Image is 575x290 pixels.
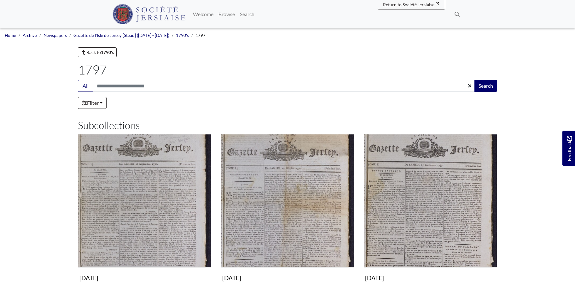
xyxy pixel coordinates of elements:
span: Feedback [566,136,573,161]
a: Filter [78,97,107,109]
input: Search this collection... [93,80,475,92]
a: Archive [23,33,37,38]
a: Browse [216,8,237,21]
a: Société Jersiaise logo [113,3,185,26]
a: Home [5,33,16,38]
a: Newspapers [44,33,67,38]
span: Return to Société Jersiaise [383,2,434,7]
img: Société Jersiaise [113,4,185,24]
button: Search [474,80,497,92]
button: All [78,80,93,92]
a: Back to1790's [78,47,117,57]
a: Gazette de l'Isle de Jersey [Stead] ([DATE] - [DATE]) [73,33,169,38]
a: October 1797 [DATE] [221,134,354,284]
h2: Subcollections [78,119,497,131]
a: Welcome [190,8,216,21]
img: October 1797 [221,134,354,268]
a: 1790's [176,33,189,38]
a: November 1797 [DATE] [364,134,497,284]
a: September 1797 [DATE] [78,134,211,284]
strong: 1790's [101,50,114,55]
img: September 1797 [78,134,211,268]
img: November 1797 [364,134,497,268]
a: Search [237,8,257,21]
h1: 1797 [78,62,497,77]
span: 1797 [195,33,206,38]
a: Would you like to provide feedback? [562,131,575,166]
